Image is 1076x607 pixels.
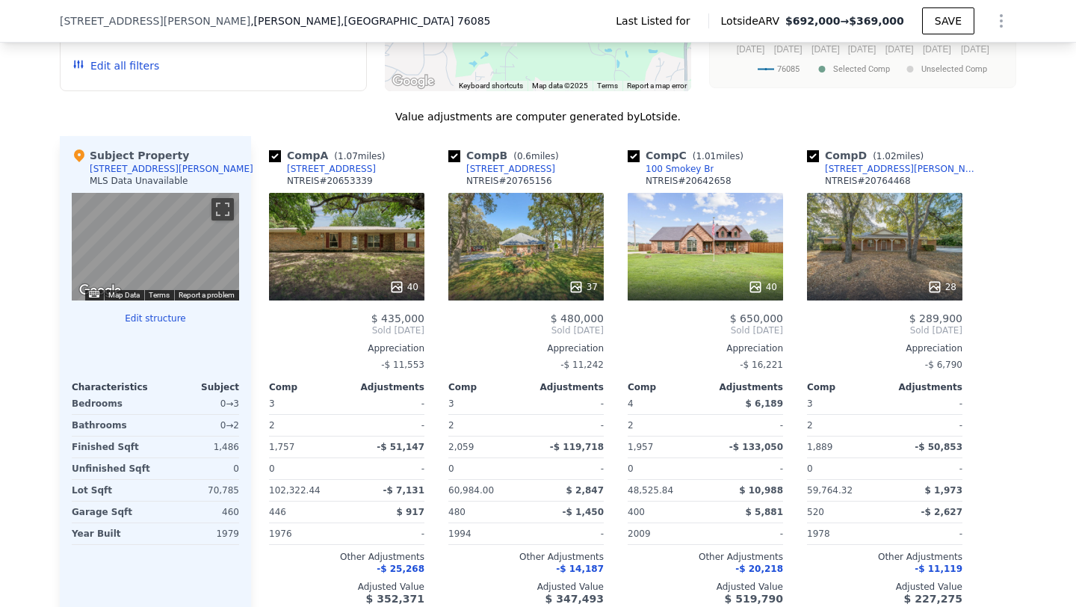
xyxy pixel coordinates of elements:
[774,44,803,55] text: [DATE]
[885,44,914,55] text: [DATE]
[833,65,890,75] text: Selected Comp
[72,437,152,457] div: Finished Sqft
[560,360,604,370] span: -$ 11,242
[269,324,424,336] span: Sold [DATE]
[448,381,526,393] div: Comp
[269,342,424,354] div: Appreciation
[807,163,980,175] a: [STREET_ADDRESS][PERSON_NAME]
[448,523,523,544] div: 1994
[448,551,604,563] div: Other Adjustments
[269,381,347,393] div: Comp
[448,415,523,436] div: 2
[687,151,749,161] span: ( miles)
[807,485,853,496] span: 59,764.32
[72,381,155,393] div: Characteristics
[158,393,239,414] div: 0 → 3
[628,507,645,517] span: 400
[389,72,438,91] a: Open this area in Google Maps (opens a new window)
[269,163,376,175] a: [STREET_ADDRESS]
[60,109,1016,124] div: Value adjustments are computer generated by Lotside .
[563,507,604,517] span: -$ 1,450
[287,175,373,187] div: NTREIS # 20653339
[158,502,239,523] div: 460
[377,442,424,452] span: -$ 51,147
[158,415,239,436] div: 0 → 2
[158,458,239,479] div: 0
[269,442,294,452] span: 1,757
[739,485,783,496] span: $ 10,988
[961,44,989,55] text: [DATE]
[448,463,454,474] span: 0
[807,463,813,474] span: 0
[108,290,140,301] button: Map Data
[72,312,239,324] button: Edit structure
[75,281,125,301] img: Google
[350,415,424,436] div: -
[269,485,321,496] span: 102,322.44
[807,342,962,354] div: Appreciation
[60,13,250,28] span: [STREET_ADDRESS][PERSON_NAME]
[545,593,604,605] span: $ 347,493
[72,193,239,301] div: Street View
[269,551,424,563] div: Other Adjustments
[888,458,962,479] div: -
[526,381,604,393] div: Adjustments
[371,312,424,324] span: $ 435,000
[708,523,783,544] div: -
[807,324,962,336] span: Sold [DATE]
[550,442,604,452] span: -$ 119,718
[746,507,783,517] span: $ 5,881
[627,81,687,90] a: Report a map error
[628,581,783,593] div: Adjusted Value
[269,523,344,544] div: 1976
[366,593,424,605] span: $ 352,371
[338,151,358,161] span: 1.07
[925,360,962,370] span: -$ 6,790
[448,342,604,354] div: Appreciation
[849,15,904,27] span: $369,000
[628,148,749,163] div: Comp C
[529,393,604,414] div: -
[269,148,391,163] div: Comp A
[646,163,714,175] div: 100 Smokey Br
[350,523,424,544] div: -
[155,381,239,393] div: Subject
[628,415,702,436] div: 2
[89,291,99,298] button: Keyboard shortcuts
[347,381,424,393] div: Adjustments
[448,148,565,163] div: Comp B
[811,44,840,55] text: [DATE]
[867,151,930,161] span: ( miles)
[269,415,344,436] div: 2
[807,415,882,436] div: 2
[696,151,716,161] span: 1.01
[90,163,253,175] div: [STREET_ADDRESS][PERSON_NAME]
[721,13,785,28] span: Lotside ARV
[377,564,424,574] span: -$ 25,268
[341,15,491,27] span: , [GEOGRAPHIC_DATA] 76085
[986,6,1016,36] button: Show Options
[328,151,391,161] span: ( miles)
[628,398,634,409] span: 4
[628,523,702,544] div: 2009
[729,442,783,452] span: -$ 133,050
[888,523,962,544] div: -
[72,148,189,163] div: Subject Property
[72,415,152,436] div: Bathrooms
[507,151,564,161] span: ( miles)
[529,458,604,479] div: -
[807,148,930,163] div: Comp D
[551,312,604,324] span: $ 480,000
[885,381,962,393] div: Adjustments
[807,398,813,409] span: 3
[90,175,188,187] div: MLS Data Unavailable
[737,44,765,55] text: [DATE]
[748,280,777,295] div: 40
[807,381,885,393] div: Comp
[735,564,783,574] span: -$ 20,218
[389,72,438,91] img: Google
[628,442,653,452] span: 1,957
[75,281,125,301] a: Open this area in Google Maps (opens a new window)
[927,280,956,295] div: 28
[876,151,897,161] span: 1.02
